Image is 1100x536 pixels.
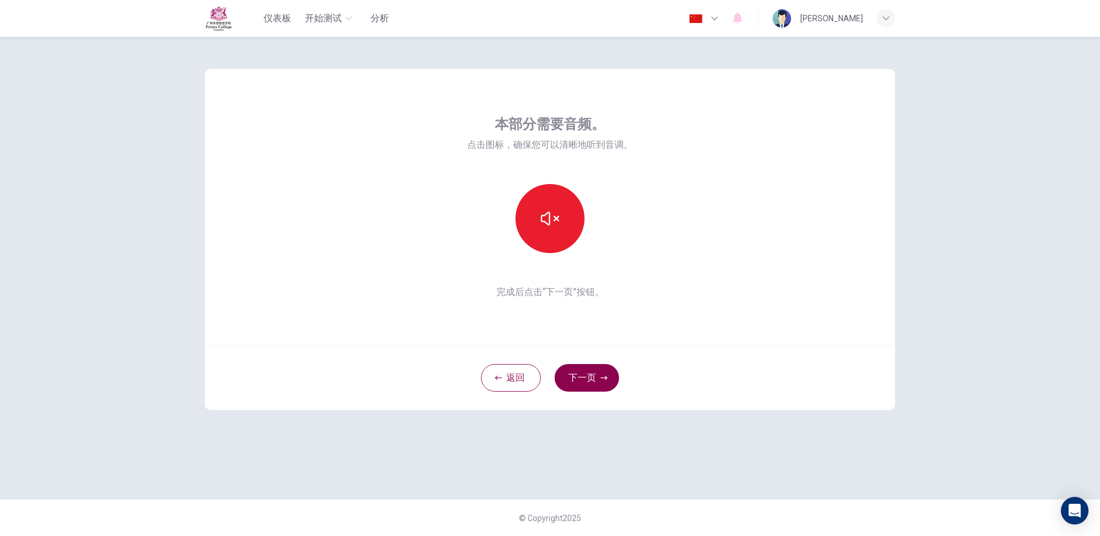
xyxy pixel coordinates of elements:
button: 分析 [361,8,398,29]
span: 开始测试 [305,12,342,25]
div: Open Intercom Messenger [1061,497,1088,524]
span: 完成后点击“下一页”按钮。 [467,285,633,299]
img: zh [689,14,703,23]
button: 仪表板 [259,8,296,29]
span: 本部分需要音频。 [495,115,605,133]
div: [PERSON_NAME] [800,12,863,25]
button: 开始测试 [300,8,357,29]
span: 仪表板 [263,12,291,25]
img: Fettes logo [205,6,232,31]
span: © Copyright 2025 [519,514,581,523]
button: 下一页 [555,364,619,392]
span: 点击图标，确保您可以清晰地听到音调。 [467,138,633,152]
span: 分析 [371,12,389,25]
a: Fettes logo [205,6,259,31]
img: Profile picture [773,9,791,28]
button: 返回 [481,364,541,392]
